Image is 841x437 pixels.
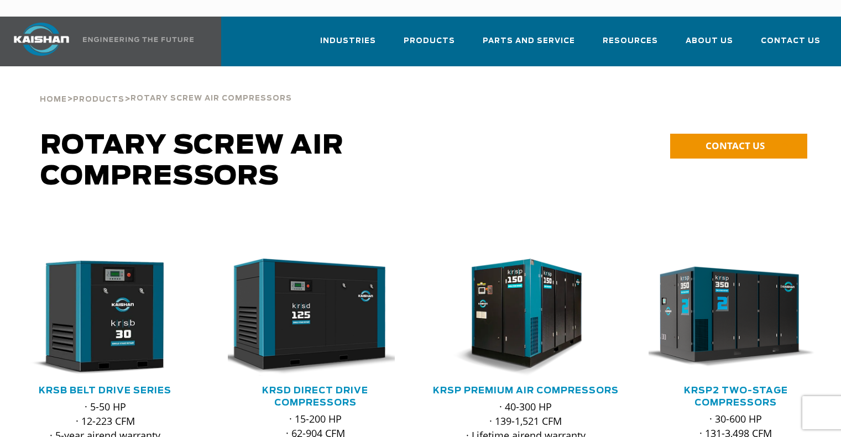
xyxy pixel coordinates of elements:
a: KRSP Premium Air Compressors [433,386,619,395]
a: KRSP2 Two-Stage Compressors [684,386,788,407]
span: About Us [686,35,733,48]
div: krsp150 [438,259,613,376]
div: krsd125 [228,259,403,376]
span: Contact Us [761,35,821,48]
img: krsp350 [640,259,816,376]
div: krsb30 [18,259,192,376]
a: Industries [320,27,376,64]
a: Resources [603,27,658,64]
div: krsp350 [649,259,823,376]
a: KRSB Belt Drive Series [39,386,171,395]
span: Products [404,35,455,48]
span: Industries [320,35,376,48]
img: krsb30 [9,259,185,376]
span: Parts and Service [483,35,575,48]
a: About Us [686,27,733,64]
img: krsd125 [220,259,395,376]
a: KRSD Direct Drive Compressors [262,386,368,407]
span: CONTACT US [706,139,765,152]
div: > > [40,66,292,108]
a: Parts and Service [483,27,575,64]
img: krsp150 [430,259,605,376]
a: Home [40,94,67,104]
span: Home [40,96,67,103]
span: Products [73,96,124,103]
span: Rotary Screw Air Compressors [40,133,344,190]
a: Contact Us [761,27,821,64]
a: CONTACT US [670,134,807,159]
a: Products [404,27,455,64]
span: Rotary Screw Air Compressors [130,95,292,102]
img: Engineering the future [83,37,194,42]
a: Products [73,94,124,104]
span: Resources [603,35,658,48]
